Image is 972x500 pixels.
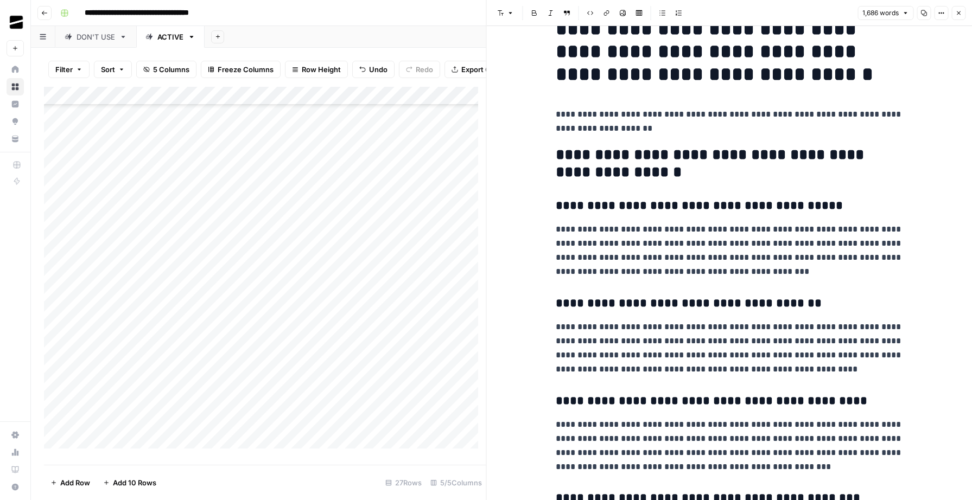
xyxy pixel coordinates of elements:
[7,78,24,95] a: Browse
[461,64,500,75] span: Export CSV
[153,64,189,75] span: 5 Columns
[136,61,196,78] button: 5 Columns
[7,9,24,36] button: Workspace: OGM
[7,130,24,148] a: Your Data
[285,61,348,78] button: Row Height
[136,26,205,48] a: ACTIVE
[7,461,24,478] a: Learning Hub
[97,474,163,491] button: Add 10 Rows
[7,113,24,130] a: Opportunities
[7,61,24,78] a: Home
[201,61,281,78] button: Freeze Columns
[426,474,486,491] div: 5/5 Columns
[381,474,426,491] div: 27 Rows
[157,31,183,42] div: ACTIVE
[7,478,24,496] button: Help + Support
[7,426,24,444] a: Settings
[399,61,440,78] button: Redo
[77,31,115,42] div: DON'T USE
[113,477,156,488] span: Add 10 Rows
[101,64,115,75] span: Sort
[7,95,24,113] a: Insights
[302,64,341,75] span: Row Height
[7,12,26,32] img: OGM Logo
[94,61,132,78] button: Sort
[444,61,507,78] button: Export CSV
[48,61,90,78] button: Filter
[60,477,90,488] span: Add Row
[857,6,913,20] button: 1,686 words
[44,474,97,491] button: Add Row
[55,26,136,48] a: DON'T USE
[55,64,73,75] span: Filter
[369,64,387,75] span: Undo
[7,444,24,461] a: Usage
[218,64,274,75] span: Freeze Columns
[352,61,395,78] button: Undo
[416,64,433,75] span: Redo
[862,8,899,18] span: 1,686 words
